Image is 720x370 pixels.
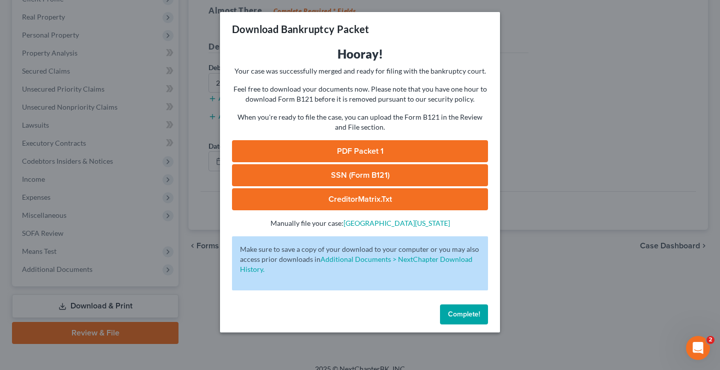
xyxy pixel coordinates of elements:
p: Feel free to download your documents now. Please note that you have one hour to download Form B12... [232,84,488,104]
a: SSN (Form B121) [232,164,488,186]
p: Your case was successfully merged and ready for filing with the bankruptcy court. [232,66,488,76]
span: 2 [706,336,714,344]
a: CreditorMatrix.txt [232,188,488,210]
a: PDF Packet 1 [232,140,488,162]
span: Complete! [448,310,480,318]
iframe: Intercom live chat [686,336,710,360]
button: Complete! [440,304,488,324]
a: [GEOGRAPHIC_DATA][US_STATE] [343,219,450,227]
h3: Hooray! [232,46,488,62]
p: Make sure to save a copy of your download to your computer or you may also access prior downloads in [240,244,480,274]
p: Manually file your case: [232,218,488,228]
h3: Download Bankruptcy Packet [232,22,369,36]
p: When you're ready to file the case, you can upload the Form B121 in the Review and File section. [232,112,488,132]
a: Additional Documents > NextChapter Download History. [240,255,472,273]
